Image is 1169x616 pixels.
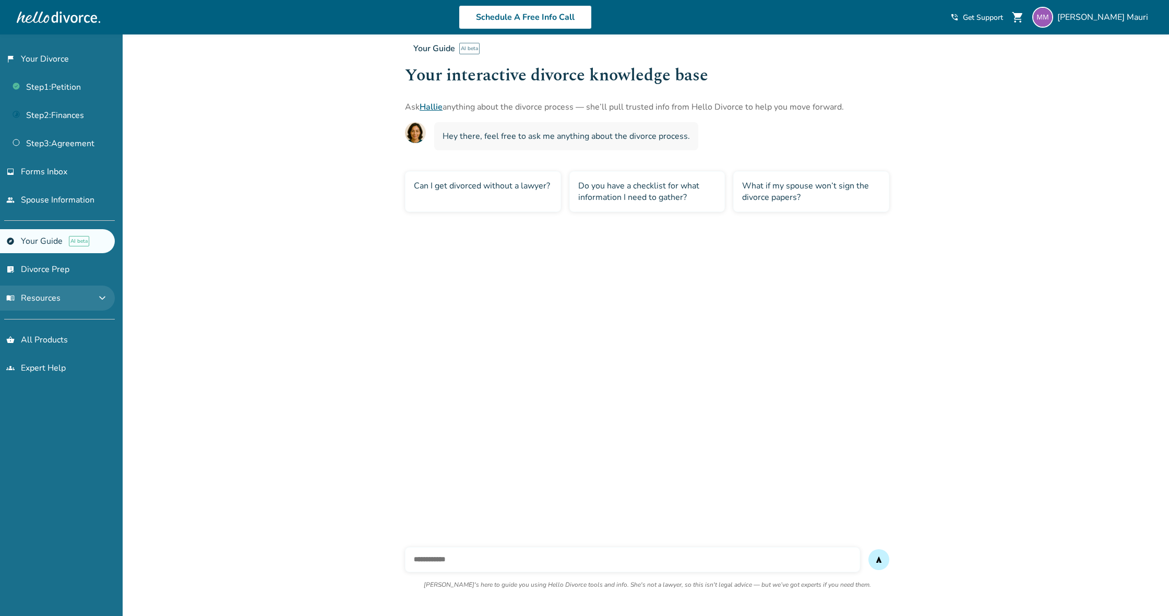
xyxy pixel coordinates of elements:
[868,549,889,570] button: send
[6,55,15,63] span: flag_2
[96,292,109,304] span: expand_more
[420,101,443,113] a: Hallie
[459,5,592,29] a: Schedule A Free Info Call
[1011,11,1024,23] span: shopping_cart
[443,131,690,142] span: Hey there, feel free to ask me anything about the divorce process.
[950,13,1003,22] a: phone_in_talkGet Support
[6,237,15,245] span: explore
[69,236,89,246] span: AI beta
[733,171,889,212] div: What if my spouse won’t sign the divorce papers?
[405,171,561,212] div: Can I get divorced without a lawyer?
[459,43,480,54] span: AI beta
[1057,11,1152,23] span: [PERSON_NAME] Mauri
[569,171,725,212] div: Do you have a checklist for what information I need to gather?
[6,196,15,204] span: people
[1117,566,1169,616] iframe: Chat Widget
[6,364,15,372] span: groups
[6,336,15,344] span: shopping_basket
[6,294,15,302] span: menu_book
[413,43,455,54] span: Your Guide
[875,555,883,564] span: send
[6,168,15,176] span: inbox
[950,13,959,21] span: phone_in_talk
[6,265,15,274] span: list_alt_check
[963,13,1003,22] span: Get Support
[6,292,61,304] span: Resources
[424,581,871,589] p: [PERSON_NAME]'s here to guide you using Hello Divorce tools and info. She's not a lawyer, so this...
[1032,7,1053,28] img: michelle.dowd@outlook.com
[405,122,426,143] img: AI Assistant
[21,166,67,177] span: Forms Inbox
